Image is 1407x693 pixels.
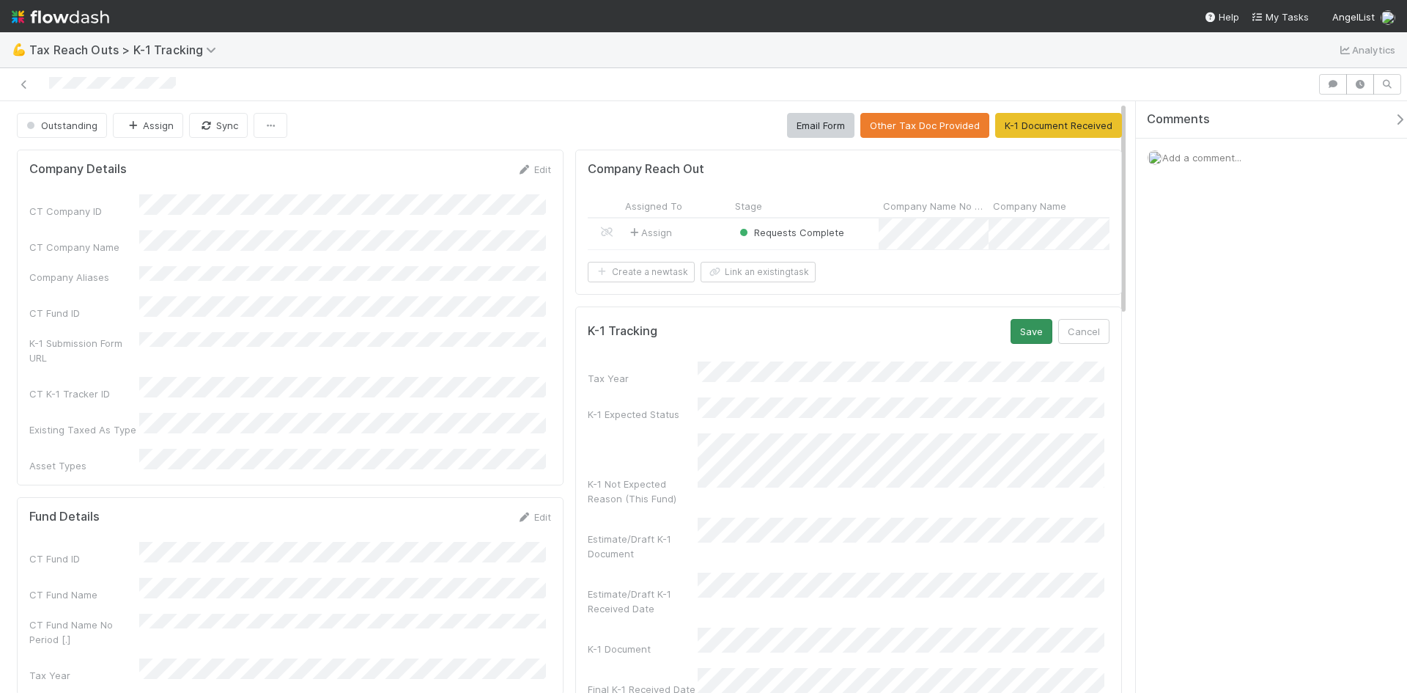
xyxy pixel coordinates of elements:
span: Assign [627,225,672,240]
div: CT Company Name [29,240,139,254]
button: Email Form [787,113,854,138]
img: avatar_e41e7ae5-e7d9-4d8d-9f56-31b0d7a2f4fd.png [1381,10,1395,25]
button: Assign [113,113,183,138]
button: Link an existingtask [701,262,816,282]
div: Tax Year [29,668,139,683]
div: K-1 Document [588,642,698,656]
div: Estimate/Draft K-1 Document [588,532,698,561]
span: Company Name No Period [883,199,985,213]
span: My Tasks [1251,11,1309,23]
button: Outstanding [17,113,107,138]
span: Requests Complete [736,227,844,238]
button: K-1 Document Received [995,113,1122,138]
div: K-1 Not Expected Reason (This Fund) [588,477,698,506]
div: K-1 Expected Status [588,407,698,422]
div: Tax Year [588,371,698,386]
div: CT Fund ID [29,306,139,320]
div: Company Aliases [29,270,139,285]
img: avatar_e41e7ae5-e7d9-4d8d-9f56-31b0d7a2f4fd.png [1148,150,1162,165]
div: Existing Taxed As Type [29,422,139,437]
h5: Company Reach Out [588,162,704,177]
h5: Fund Details [29,510,100,524]
span: AngelList [1332,11,1375,23]
div: CT K-1 Tracker ID [29,386,139,401]
span: Tax Reach Outs > K-1 Tracking [29,43,224,57]
span: Comments [1147,112,1210,127]
button: Create a newtask [588,262,695,282]
span: Add a comment... [1162,152,1241,164]
div: CT Fund Name No Period [.] [29,617,139,647]
span: Stage [735,199,762,213]
img: logo-inverted-e16ddd16eac7371096b0.svg [12,4,109,29]
div: CT Company ID [29,204,139,219]
h5: K-1 Tracking [588,324,657,339]
div: Requests Complete [736,225,844,240]
a: Analytics [1337,41,1395,59]
span: 💪 [12,43,26,56]
a: My Tasks [1251,10,1309,24]
div: Asset Types [29,458,139,473]
div: Help [1204,10,1239,24]
div: K-1 Submission Form URL [29,336,139,365]
button: Other Tax Doc Provided [860,113,989,138]
button: Sync [189,113,248,138]
a: Edit [517,164,551,175]
div: Estimate/Draft K-1 Received Date [588,587,698,616]
span: Outstanding [23,120,97,131]
button: Save [1011,319,1052,344]
button: Cancel [1058,319,1109,344]
h5: Company Details [29,162,127,177]
a: Edit [517,511,551,523]
span: Assigned To [625,199,682,213]
div: CT Fund ID [29,551,139,566]
span: Company Name [993,199,1066,213]
div: CT Fund Name [29,587,139,602]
